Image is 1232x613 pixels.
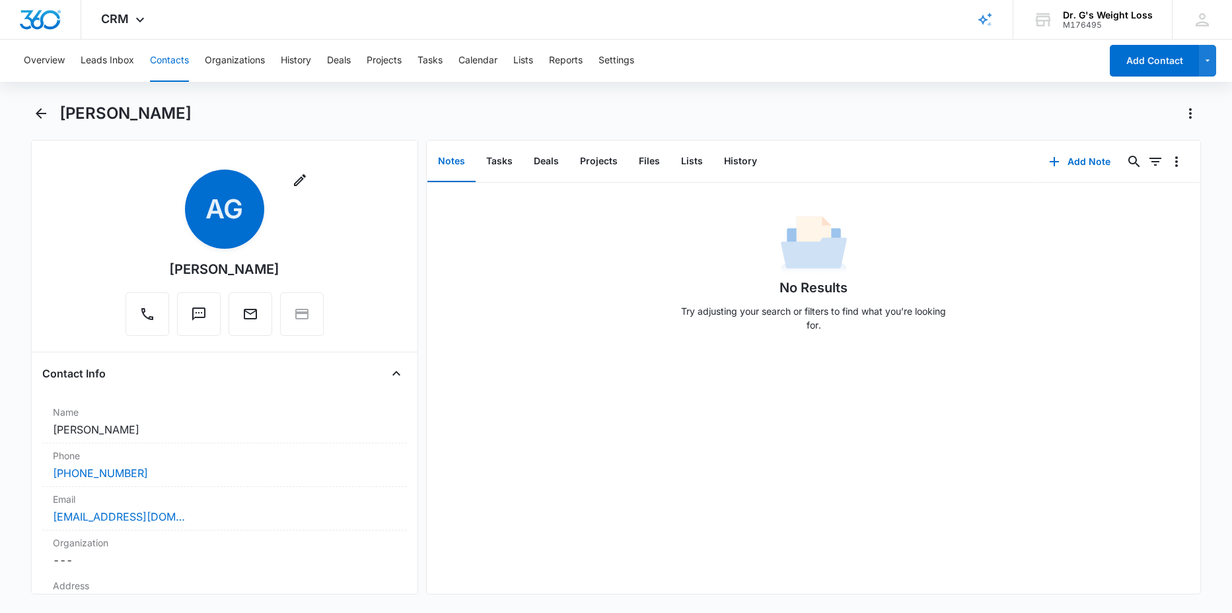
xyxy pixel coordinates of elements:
button: Tasks [476,141,523,182]
button: Filters [1145,151,1166,172]
label: Name [53,405,397,419]
button: Organizations [205,40,265,82]
button: Text [177,292,221,336]
button: Add Contact [1110,45,1199,77]
button: Notes [427,141,476,182]
button: Tasks [417,40,443,82]
button: Deals [523,141,569,182]
button: Projects [367,40,402,82]
button: Search... [1124,151,1145,172]
label: Email [53,492,397,506]
button: Settings [598,40,634,82]
a: Email [229,313,272,324]
button: Overview [24,40,65,82]
button: Calendar [458,40,497,82]
button: Contacts [150,40,189,82]
button: Lists [670,141,713,182]
button: Leads Inbox [81,40,134,82]
div: Organization--- [42,531,408,573]
button: Overflow Menu [1166,151,1187,172]
button: History [713,141,768,182]
p: Try adjusting your search or filters to find what you’re looking for. [675,304,953,332]
button: Call [126,292,169,336]
div: Name[PERSON_NAME] [42,400,408,443]
button: Projects [569,141,628,182]
a: Text [177,313,221,324]
button: History [281,40,311,82]
button: Files [628,141,670,182]
div: Phone[PHONE_NUMBER] [42,443,408,487]
button: Lists [513,40,533,82]
div: account name [1063,10,1153,20]
label: Phone [53,449,397,463]
div: account id [1063,20,1153,30]
h4: Contact Info [42,366,106,381]
dd: --- [53,552,397,568]
h1: [PERSON_NAME] [59,104,192,123]
button: Reports [549,40,583,82]
h1: No Results [779,278,848,298]
dd: [PERSON_NAME] [53,422,397,437]
a: Call [126,313,169,324]
div: [PERSON_NAME] [169,259,279,279]
a: [PHONE_NUMBER] [53,465,148,481]
button: Actions [1180,103,1201,124]
a: [EMAIL_ADDRESS][DOMAIN_NAME] [53,509,185,525]
button: Deals [327,40,351,82]
span: CRM [101,12,129,26]
button: Close [386,363,407,384]
button: Add Note [1036,146,1124,177]
label: Address [53,579,397,593]
img: No Data [781,212,847,278]
button: Email [229,292,272,336]
span: AG [185,170,264,249]
button: Back [31,103,52,124]
label: Organization [53,536,397,550]
div: Email[EMAIL_ADDRESS][DOMAIN_NAME] [42,487,408,531]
